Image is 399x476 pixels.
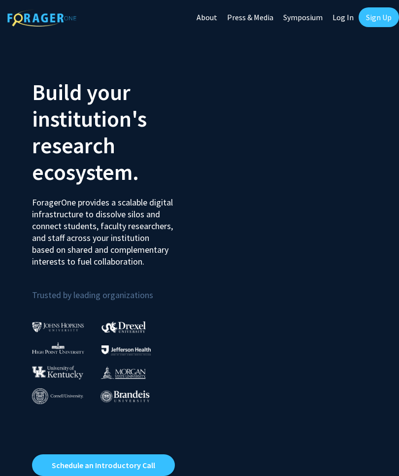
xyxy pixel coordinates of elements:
[32,454,175,476] a: Opens in a new tab
[101,345,151,355] img: Thomas Jefferson University
[32,366,83,379] img: University of Kentucky
[32,79,192,185] h2: Build your institution's research ecosystem.
[32,322,84,332] img: Johns Hopkins University
[100,390,150,403] img: Brandeis University
[32,342,84,354] img: High Point University
[32,275,192,303] p: Trusted by leading organizations
[32,388,83,405] img: Cornell University
[359,7,399,27] a: Sign Up
[100,366,146,379] img: Morgan State University
[7,9,76,27] img: ForagerOne Logo
[101,321,146,333] img: Drexel University
[32,189,173,268] p: ForagerOne provides a scalable digital infrastructure to dissolve silos and connect students, fac...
